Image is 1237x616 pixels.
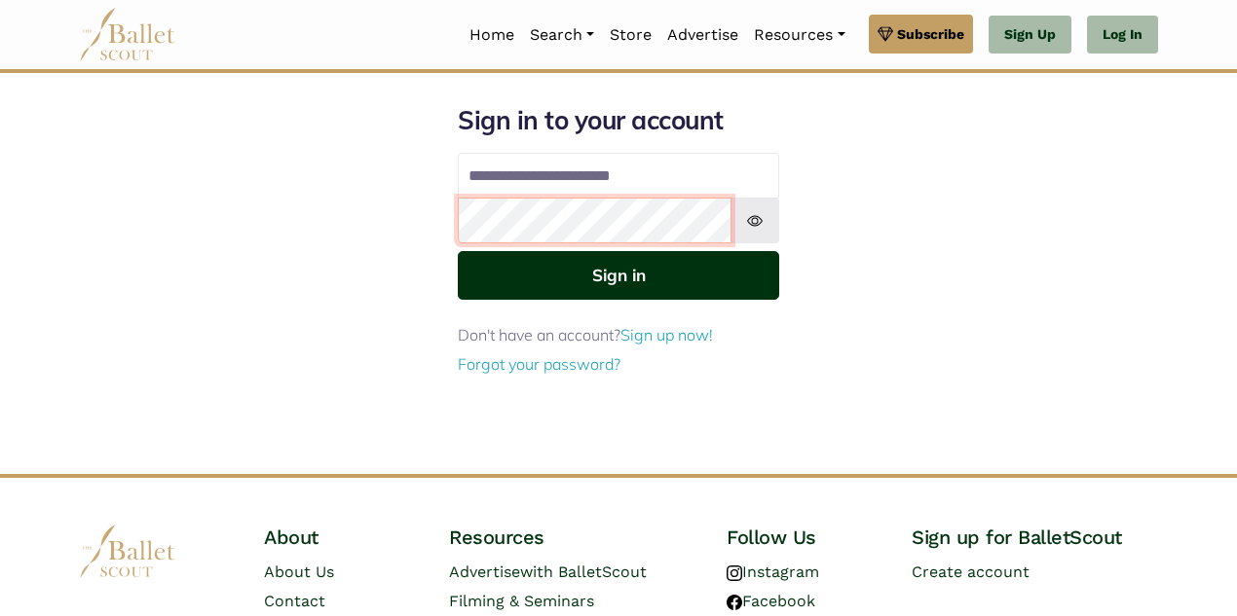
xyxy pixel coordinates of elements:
[869,15,973,54] a: Subscribe
[449,562,647,581] a: Advertisewith BalletScout
[458,354,620,374] a: Forgot your password?
[727,525,881,550] h4: Follow Us
[264,592,325,610] a: Contact
[659,15,746,55] a: Advertise
[727,592,815,610] a: Facebook
[449,592,594,610] a: Filming & Seminars
[727,565,742,581] img: instagram logo
[462,15,522,55] a: Home
[912,525,1158,550] h4: Sign up for BalletScout
[449,525,695,550] h4: Resources
[264,525,418,550] h4: About
[522,15,602,55] a: Search
[912,562,1030,581] a: Create account
[727,595,742,610] img: facebook logo
[878,23,893,45] img: gem.svg
[458,251,779,299] button: Sign in
[79,525,176,578] img: logo
[620,325,713,344] a: Sign up now!
[520,562,647,581] span: with BalletScout
[458,323,779,348] p: Don't have an account?
[989,16,1071,54] a: Sign Up
[727,562,819,581] a: Instagram
[1087,16,1158,54] a: Log In
[458,104,779,137] h1: Sign in to your account
[897,23,964,45] span: Subscribe
[264,562,334,581] a: About Us
[746,15,852,55] a: Resources
[602,15,659,55] a: Store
